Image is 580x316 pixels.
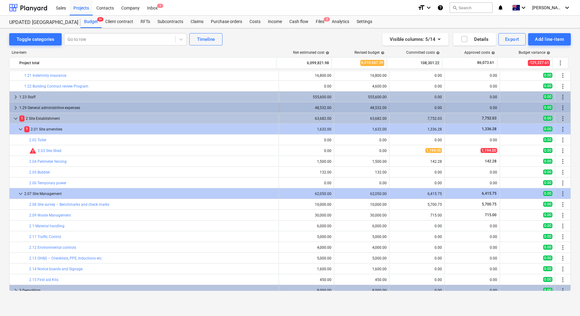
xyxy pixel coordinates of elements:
[559,179,566,187] span: More actions
[484,213,497,217] span: 715.00
[543,84,552,88] span: 0.00
[281,181,331,185] div: 0.00
[543,73,552,78] span: 0.00
[437,4,443,11] i: Knowledge base
[154,16,187,28] a: Subcontracts
[543,170,552,174] span: 0.00
[17,126,24,133] span: keyboard_arrow_down
[563,4,571,11] i: keyboard_arrow_down
[281,159,331,164] div: 1,500.00
[477,60,495,65] span: 86,073.61
[29,170,50,174] a: 2.05 Bubbler
[559,287,566,294] span: More actions
[392,127,442,131] div: 1,336.28
[392,181,442,185] div: 0.00
[519,50,550,55] div: Budget variance
[312,16,328,28] a: Files5
[281,138,331,142] div: 0.00
[392,84,442,88] div: 0.00
[80,16,102,28] a: Budget9+
[543,116,552,121] span: 0.00
[559,115,566,122] span: More actions
[324,51,329,55] span: help
[528,33,571,45] button: Add line-item
[264,16,286,28] a: Income
[19,286,276,295] div: 3 Demolition
[447,288,497,293] div: 0.00
[337,213,387,217] div: 30,000.00
[137,16,154,28] a: RFTs
[29,202,109,207] a: 2.08 Site survey – Benchmarks and check marks
[187,16,207,28] div: Claims
[380,51,385,55] span: help
[281,256,331,260] div: 5,000.00
[19,103,276,113] div: 1.29 General administritive expenses
[328,16,353,28] div: Analytics
[19,92,276,102] div: 1.23 Staff
[281,267,331,271] div: 1,600.00
[337,170,387,174] div: 132.00
[24,73,66,78] a: 1.21 Indemnity insurance
[435,51,440,55] span: help
[392,245,442,250] div: 0.00
[29,224,64,228] a: 2.1 Material handling
[392,202,442,207] div: 5,700.75
[543,94,552,99] span: 0.00
[543,202,552,207] span: 0.00
[559,201,566,208] span: More actions
[281,202,331,207] div: 10,000.00
[29,256,102,260] a: 2.13 OH&S – Checklists, PPE, Inductions etc.
[559,83,566,90] span: More actions
[392,116,442,121] div: 7,752.03
[12,93,19,101] span: keyboard_arrow_right
[559,244,566,251] span: More actions
[9,33,62,45] button: Toggle categories
[324,17,330,21] span: 5
[490,51,495,55] span: help
[505,35,519,43] div: Export
[425,148,442,153] span: 1,194.00
[392,278,442,282] div: 0.00
[392,256,442,260] div: 0.00
[29,213,71,217] a: 2.09 Waste Management
[543,180,552,185] span: 0.00
[392,213,442,217] div: 715.00
[543,148,552,153] span: 0.00
[559,233,566,240] span: More actions
[559,190,566,197] span: More actions
[24,124,276,134] div: 2.01 Site amenities
[157,4,163,8] span: 1
[543,159,552,164] span: 0.00
[97,17,103,21] span: 9+
[464,50,495,55] div: Approved costs
[447,267,497,271] div: 0.00
[281,245,331,250] div: 4,000.00
[293,50,329,55] div: Net estimated cost
[281,116,331,121] div: 63,682.00
[520,4,527,11] i: keyboard_arrow_down
[392,224,442,228] div: 0.00
[29,267,83,271] a: 2.14 Notice boards and Signage
[281,149,331,153] div: 0.00
[281,224,331,228] div: 6,000.00
[102,16,137,28] a: Client contract
[337,95,387,99] div: 555,600.00
[392,235,442,239] div: 0.00
[447,84,497,88] div: 0.00
[29,278,58,282] a: 2.15 First aid Kits
[543,191,552,196] span: 0.00
[389,58,439,68] div: 108,301.22
[543,256,552,260] span: 0.00
[447,138,497,142] div: 0.00
[337,288,387,293] div: 8,000.00
[559,93,566,101] span: More actions
[24,126,29,132] span: 1
[453,33,496,45] button: Details
[281,170,331,174] div: 132.00
[392,106,442,110] div: 0.00
[559,147,566,154] span: More actions
[447,73,497,78] div: 0.00
[543,288,552,293] span: 0.00
[12,287,19,294] span: keyboard_arrow_right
